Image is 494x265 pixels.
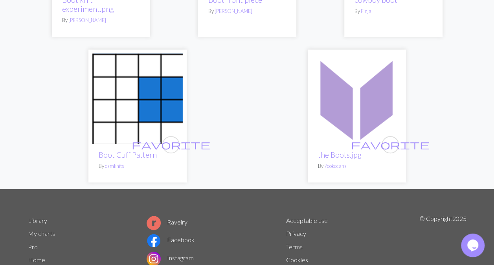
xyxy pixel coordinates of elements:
button: favourite [162,136,180,153]
a: Ravelry [147,218,187,226]
p: By [354,7,432,15]
a: Finja [361,8,371,14]
a: csmknits [105,163,124,169]
a: Acceptable use [286,217,328,224]
a: Boot Cuff Pattern [99,150,157,159]
p: By [99,162,176,170]
p: By [208,7,286,15]
img: Boot Cuff Pattern [92,53,183,144]
a: Facebook [147,236,195,243]
span: favorite [132,138,210,151]
a: Home [28,256,45,263]
a: 7cokecans [324,163,347,169]
a: Cookies [286,256,308,263]
iframe: chat widget [461,234,486,257]
a: Instagram [147,254,194,261]
img: Facebook logo [147,234,161,248]
button: favourite [382,136,399,153]
a: [PERSON_NAME] [215,8,252,14]
a: Privacy [286,230,306,237]
a: Terms [286,243,303,250]
img: Ravelry logo [147,216,161,230]
a: My charts [28,230,55,237]
p: By [62,17,140,24]
p: By [318,162,396,170]
a: the Boots.jpg [312,94,402,101]
i: favourite [132,137,210,153]
a: Pro [28,243,38,250]
img: the Boots.jpg [312,53,402,144]
i: favourite [351,137,430,153]
a: the Boots.jpg [318,150,362,159]
a: Boot Cuff Pattern [92,94,183,101]
span: favorite [351,138,430,151]
a: Library [28,217,47,224]
a: [PERSON_NAME] [68,17,106,23]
